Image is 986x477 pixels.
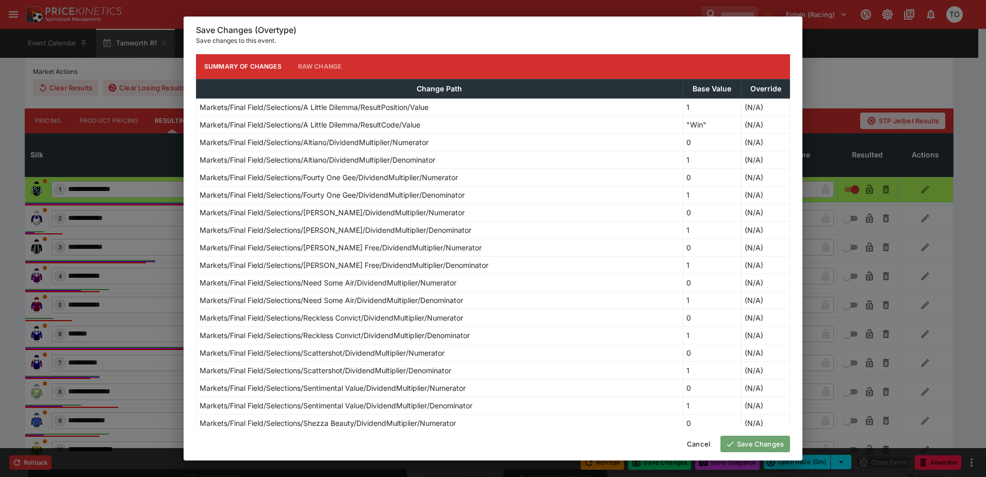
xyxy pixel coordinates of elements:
p: Save changes to this event. [196,36,790,46]
td: 0 [683,379,741,396]
p: Markets/Final Field/Selections/Sentimental Value/DividendMultiplier/Numerator [200,383,466,393]
td: 1 [683,221,741,239]
td: 0 [683,414,741,432]
td: 0 [683,239,741,256]
button: Cancel [681,436,716,452]
td: 0 [683,168,741,186]
button: Raw Change [290,54,350,79]
td: (N/A) [742,344,790,361]
p: Markets/Final Field/Selections/[PERSON_NAME] Free/DividendMultiplier/Denominator [200,260,488,271]
td: "Win" [683,116,741,133]
td: (N/A) [742,239,790,256]
td: 1 [683,98,741,116]
p: Markets/Final Field/Selections/[PERSON_NAME] Free/DividendMultiplier/Numerator [200,242,482,253]
td: (N/A) [742,256,790,274]
td: 1 [683,186,741,203]
p: Markets/Final Field/Selections/Altiano/DividendMultiplier/Denominator [200,154,435,165]
p: Markets/Final Field/Selections/Fourty One Gee/DividendMultiplier/Denominator [200,189,465,200]
td: (N/A) [742,116,790,133]
td: 0 [683,309,741,326]
td: (N/A) [742,291,790,309]
p: Markets/Final Field/Selections/Reckless Convict/DividendMultiplier/Denominator [200,330,470,341]
p: Markets/Final Field/Selections/Shezza Beauty/DividendMultiplier/Numerator [200,418,456,428]
td: 0 [683,274,741,291]
td: (N/A) [742,221,790,239]
td: (N/A) [742,361,790,379]
td: 1 [683,396,741,414]
td: 1 [683,361,741,379]
td: (N/A) [742,186,790,203]
p: Markets/Final Field/Selections/A Little Dilemma/ResultPosition/Value [200,102,429,113]
td: (N/A) [742,203,790,221]
p: Markets/Final Field/Selections/[PERSON_NAME]/DividendMultiplier/Numerator [200,207,465,218]
p: Markets/Final Field/Selections/Scattershot/DividendMultiplier/Numerator [200,347,445,358]
p: Markets/Final Field/Selections/Altiano/DividendMultiplier/Numerator [200,137,429,148]
th: Change Path [196,79,683,98]
td: 1 [683,151,741,168]
p: Markets/Final Field/Selections/Need Some Air/DividendMultiplier/Numerator [200,277,456,288]
p: Markets/Final Field/Selections/Fourty One Gee/DividendMultiplier/Numerator [200,172,458,183]
p: Markets/Final Field/Selections/A Little Dilemma/ResultCode/Value [200,119,420,130]
button: Save Changes [720,436,790,452]
td: 0 [683,133,741,151]
h6: Save Changes (Overtype) [196,25,790,36]
td: 1 [683,326,741,344]
td: (N/A) [742,309,790,326]
p: Markets/Final Field/Selections/Need Some Air/DividendMultiplier/Denominator [200,295,463,306]
p: Markets/Final Field/Selections/Reckless Convict/DividendMultiplier/Numerator [200,312,463,323]
td: (N/A) [742,98,790,116]
p: Markets/Final Field/Selections/[PERSON_NAME]/DividendMultiplier/Denominator [200,225,471,235]
td: 0 [683,203,741,221]
td: (N/A) [742,326,790,344]
td: 0 [683,344,741,361]
td: 1 [683,256,741,274]
th: Override [742,79,790,98]
p: Markets/Final Field/Selections/Scattershot/DividendMultiplier/Denominator [200,365,451,376]
button: Summary of Changes [196,54,290,79]
td: (N/A) [742,151,790,168]
td: (N/A) [742,396,790,414]
td: (N/A) [742,414,790,432]
td: (N/A) [742,133,790,151]
p: Markets/Final Field/Selections/Sentimental Value/DividendMultiplier/Denominator [200,400,472,411]
td: (N/A) [742,168,790,186]
th: Base Value [683,79,741,98]
td: (N/A) [742,379,790,396]
td: 1 [683,291,741,309]
td: (N/A) [742,274,790,291]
